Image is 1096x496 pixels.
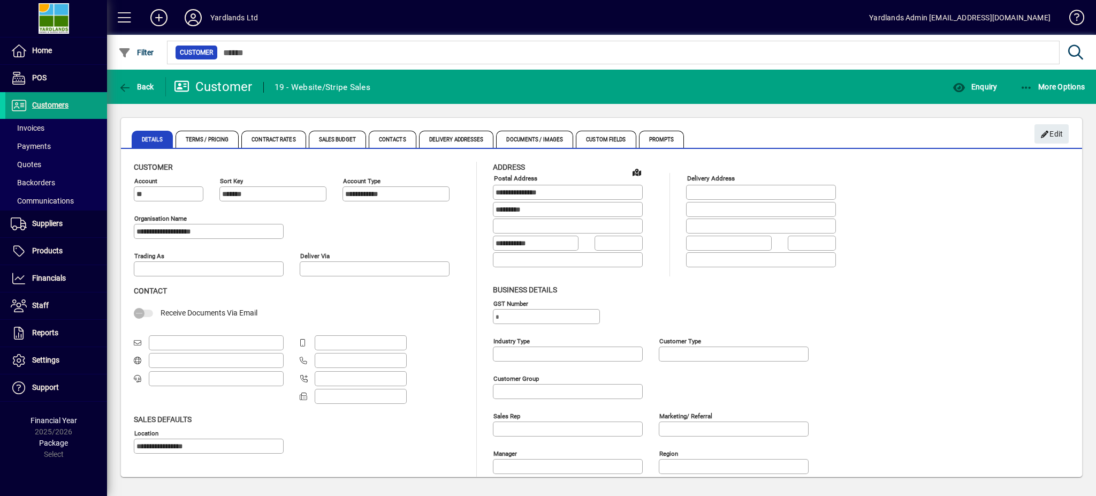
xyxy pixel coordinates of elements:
button: Back [116,77,157,96]
mat-label: Account [134,177,157,185]
span: Enquiry [953,82,997,91]
div: Yardlands Admin [EMAIL_ADDRESS][DOMAIN_NAME] [869,9,1051,26]
span: Delivery Addresses [419,131,494,148]
a: Financials [5,265,107,292]
mat-label: Manager [493,449,517,457]
span: Customers [32,101,68,109]
mat-label: Location [134,429,158,437]
mat-label: Organisation name [134,215,187,222]
span: Documents / Images [496,131,573,148]
a: Payments [5,137,107,155]
span: Contract Rates [241,131,306,148]
span: Products [32,246,63,255]
a: POS [5,65,107,92]
mat-label: Account Type [343,177,380,185]
button: Enquiry [950,77,1000,96]
span: Communications [11,197,74,205]
span: Support [32,383,59,392]
button: Filter [116,43,157,62]
mat-label: Industry type [493,337,530,344]
mat-label: GST Number [493,299,528,307]
span: Filter [118,48,154,57]
mat-label: Trading as [134,252,164,260]
span: Back [118,82,154,91]
span: Contact [134,287,167,295]
button: More Options [1017,77,1088,96]
span: Contacts [369,131,416,148]
div: Customer [174,78,253,95]
a: Knowledge Base [1061,2,1083,37]
span: Terms / Pricing [176,131,239,148]
span: Sales defaults [134,415,192,424]
span: Address [493,163,525,171]
span: Payments [11,142,51,151]
a: Reports [5,320,107,347]
mat-label: Sales rep [493,412,520,419]
span: Invoices [11,124,44,132]
button: Add [142,8,176,27]
span: More Options [1020,82,1085,91]
button: Edit [1034,124,1069,144]
mat-label: Marketing/ Referral [659,412,712,419]
span: Financial Year [31,416,77,425]
span: Package [39,439,68,447]
span: Customer [180,47,213,58]
a: Products [5,238,107,265]
mat-label: Region [659,449,678,457]
a: Backorders [5,174,107,192]
span: Receive Documents Via Email [161,309,257,317]
a: Home [5,37,107,64]
button: Profile [176,8,210,27]
a: Suppliers [5,211,107,237]
span: Financials [32,274,66,282]
span: Edit [1040,125,1063,143]
span: POS [32,73,47,82]
mat-label: Customer group [493,374,539,382]
div: Yardlands Ltd [210,9,258,26]
mat-label: Sort key [220,177,243,185]
a: Invoices [5,119,107,137]
span: Home [32,46,52,55]
span: Backorders [11,178,55,187]
span: Quotes [11,160,41,169]
a: Quotes [5,155,107,174]
a: View on map [628,163,645,181]
span: Business details [493,285,557,294]
mat-label: Deliver via [300,252,330,260]
mat-label: Customer type [659,337,701,344]
span: Suppliers [32,219,63,228]
a: Settings [5,347,107,374]
span: Settings [32,356,59,364]
span: Staff [32,301,49,310]
app-page-header-button: Back [107,77,166,96]
span: Custom Fields [576,131,636,148]
span: Prompts [639,131,684,148]
span: Sales Budget [309,131,366,148]
a: Staff [5,292,107,319]
span: Reports [32,328,58,337]
span: Details [132,131,173,148]
a: Support [5,374,107,401]
a: Communications [5,192,107,210]
span: Customer [134,163,173,171]
div: 19 - Website/Stripe Sales [275,79,370,96]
